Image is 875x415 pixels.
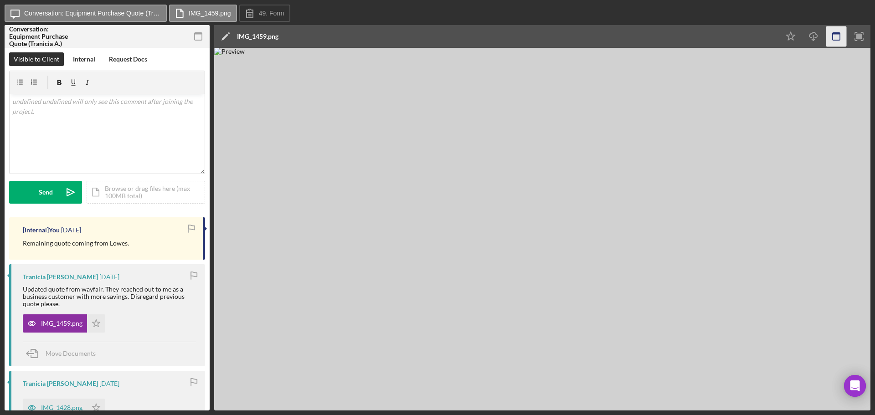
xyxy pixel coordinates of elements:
div: Visible to Client [14,52,59,66]
div: IMG_1428.png [41,404,82,411]
button: Send [9,181,82,204]
button: Conversation: Equipment Purchase Quote (Tranicia A.) [5,5,167,22]
div: Updated quote from wayfair. They reached out to me as a business customer with more savings. Disr... [23,286,196,307]
div: IMG_1459.png [41,320,82,327]
button: Move Documents [23,342,105,365]
button: Visible to Client [9,52,64,66]
button: IMG_1459.png [169,5,237,22]
span: Move Documents [46,349,96,357]
div: IMG_1459.png [237,33,278,40]
img: Preview [214,48,870,410]
time: 2025-09-15 23:45 [99,273,119,281]
time: 2025-09-19 17:43 [61,226,81,234]
div: [Internal] You [23,226,60,234]
label: IMG_1459.png [189,10,231,17]
div: Tranicia [PERSON_NAME] [23,273,98,281]
div: Internal [73,52,95,66]
div: Conversation: Equipment Purchase Quote (Tranicia A.) [9,26,73,47]
div: Request Docs [109,52,147,66]
p: Remaining quote coming from Lowes. [23,238,129,248]
button: Request Docs [104,52,152,66]
time: 2025-09-09 21:50 [99,380,119,387]
div: Send [39,181,53,204]
label: 49. Form [259,10,284,17]
label: Conversation: Equipment Purchase Quote (Tranicia A.) [24,10,161,17]
button: IMG_1459.png [23,314,105,333]
button: Internal [68,52,100,66]
button: 49. Form [239,5,290,22]
div: Open Intercom Messenger [844,375,866,397]
div: Tranicia [PERSON_NAME] [23,380,98,387]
